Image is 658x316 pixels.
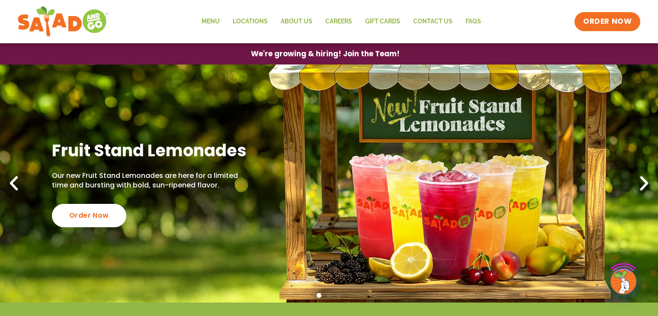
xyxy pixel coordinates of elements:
[459,12,488,32] a: FAQs
[635,174,654,193] div: Next slide
[4,174,23,193] div: Previous slide
[327,293,331,298] span: Go to slide 2
[407,12,459,32] a: Contact Us
[359,12,407,32] a: GIFT CARDS
[238,44,413,64] a: We're growing & hiring! Join the Team!
[319,12,359,32] a: Careers
[575,12,640,31] a: ORDER NOW
[17,4,109,39] img: new-SAG-logo-768×292
[274,12,319,32] a: About Us
[226,12,274,32] a: Locations
[195,12,488,32] nav: Menu
[317,293,321,298] span: Go to slide 1
[583,16,632,27] span: ORDER NOW
[195,12,226,32] a: Menu
[337,293,341,298] span: Go to slide 3
[52,204,126,227] div: Order Now
[251,50,400,58] span: We're growing & hiring! Join the Team!
[52,140,252,161] h2: Fruit Stand Lemonades
[52,171,252,190] p: Our new Fruit Stand Lemonades are here for a limited time and bursting with bold, sun-ripened fla...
